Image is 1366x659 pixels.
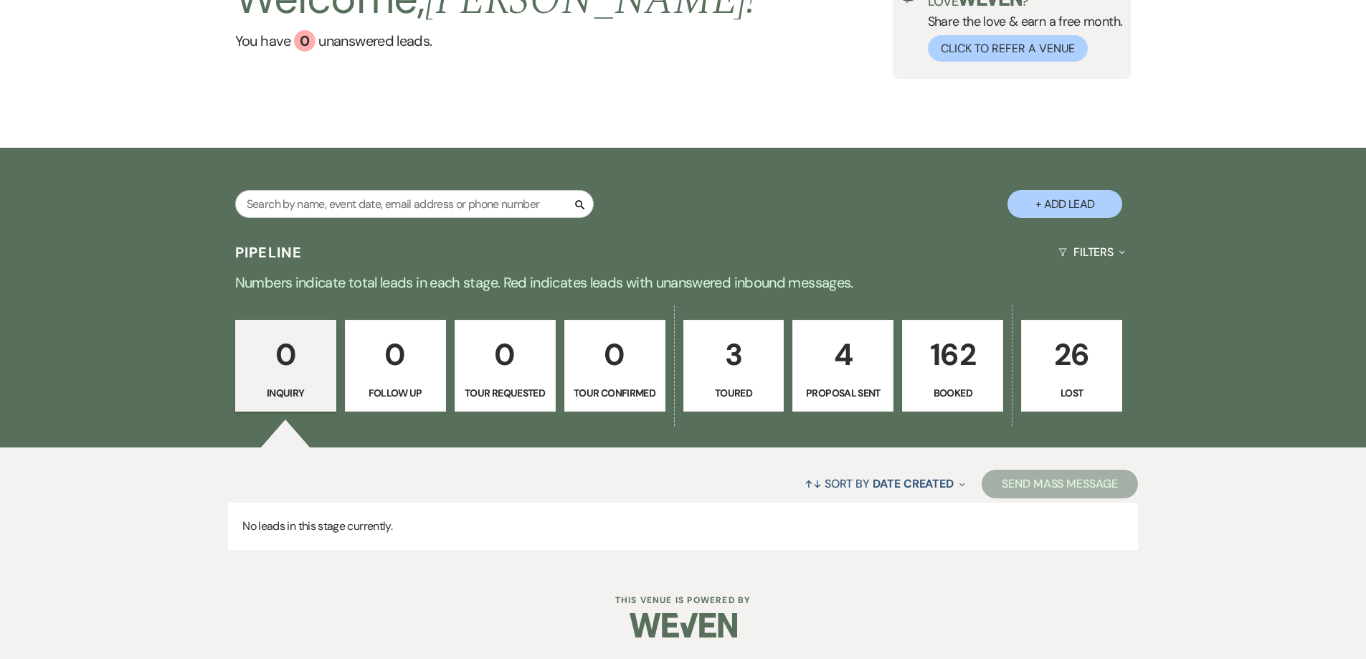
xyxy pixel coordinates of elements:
[902,320,1003,412] a: 162Booked
[792,320,893,412] a: 4Proposal Sent
[1030,385,1113,401] p: Lost
[574,331,656,379] p: 0
[802,385,884,401] p: Proposal Sent
[464,385,546,401] p: Tour Requested
[345,320,446,412] a: 0Follow Up
[805,476,822,491] span: ↑↓
[235,30,756,52] a: You have 0 unanswered leads.
[167,271,1200,294] p: Numbers indicate total leads in each stage. Red indicates leads with unanswered inbound messages.
[1053,233,1131,271] button: Filters
[693,385,775,401] p: Toured
[630,600,737,650] img: Weven Logo
[354,385,437,401] p: Follow Up
[294,30,316,52] div: 0
[683,320,784,412] a: 3Toured
[245,385,327,401] p: Inquiry
[928,35,1088,62] button: Click to Refer a Venue
[464,331,546,379] p: 0
[873,476,954,491] span: Date Created
[228,503,1138,550] p: No leads in this stage currently.
[354,331,437,379] p: 0
[245,331,327,379] p: 0
[911,385,994,401] p: Booked
[693,331,775,379] p: 3
[802,331,884,379] p: 4
[455,320,556,412] a: 0Tour Requested
[235,190,594,218] input: Search by name, event date, email address or phone number
[235,242,303,262] h3: Pipeline
[574,385,656,401] p: Tour Confirmed
[911,331,994,379] p: 162
[799,465,971,503] button: Sort By Date Created
[982,470,1138,498] button: Send Mass Message
[1007,190,1122,218] button: + Add Lead
[1021,320,1122,412] a: 26Lost
[564,320,665,412] a: 0Tour Confirmed
[1030,331,1113,379] p: 26
[235,320,336,412] a: 0Inquiry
